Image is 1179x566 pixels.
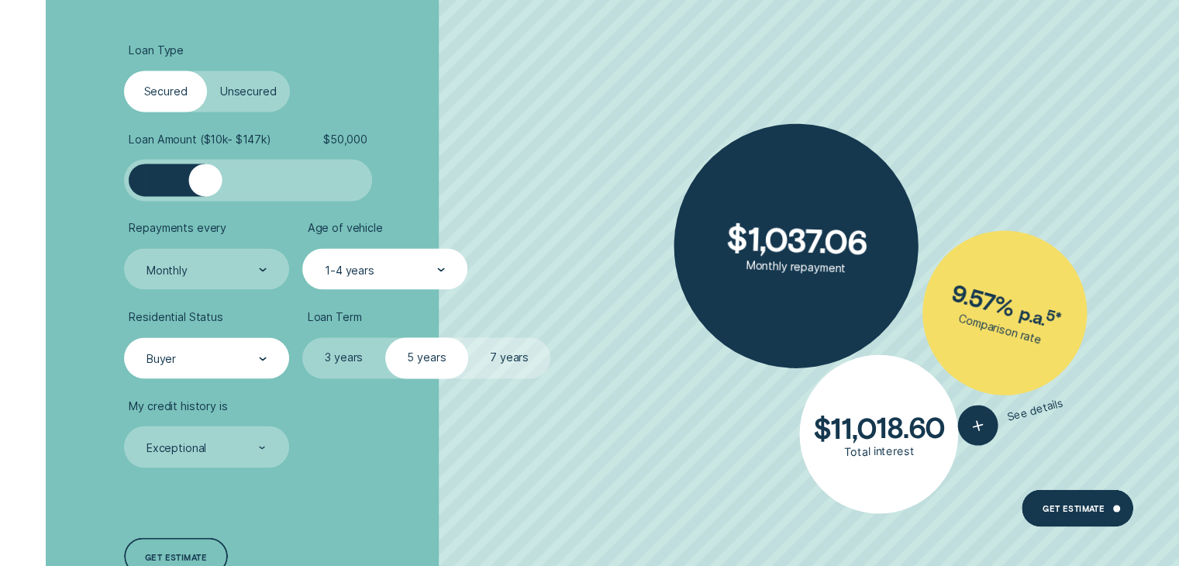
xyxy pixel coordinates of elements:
[1006,395,1065,423] span: See details
[129,133,271,147] span: Loan Amount ( $10k - $147k )
[1022,489,1133,526] a: Get Estimate
[323,133,367,147] span: $ 50,000
[325,263,374,277] div: 1-4 years
[147,263,188,277] div: Monthly
[468,337,551,378] label: 7 years
[129,43,184,57] span: Loan Type
[147,440,206,454] div: Exceptional
[124,71,207,112] label: Secured
[385,337,468,378] label: 5 years
[308,310,362,324] span: Loan Term
[147,351,176,365] div: Buyer
[308,221,383,235] span: Age of vehicle
[953,382,1068,450] button: See details
[129,310,222,324] span: Residential Status
[302,337,385,378] label: 3 years
[129,399,227,413] span: My credit history is
[207,71,290,112] label: Unsecured
[129,221,226,235] span: Repayments every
